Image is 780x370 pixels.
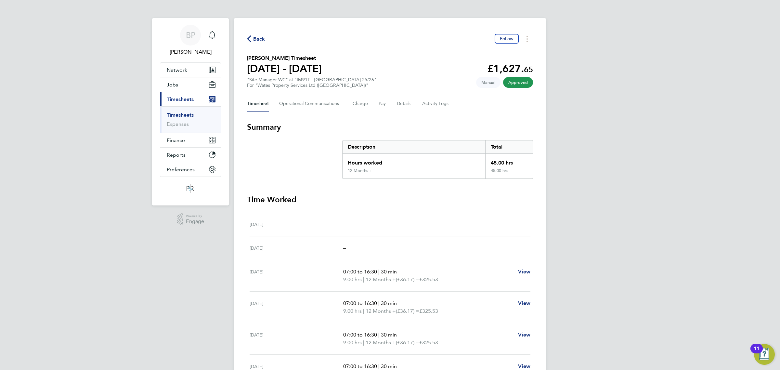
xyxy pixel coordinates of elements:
div: [DATE] [250,244,343,252]
span: | [363,308,364,314]
span: | [378,269,380,275]
span: This timesheet was manually created. [476,77,500,88]
app-decimal: £1,627. [487,62,533,75]
span: 12 Months + [366,339,396,347]
div: Summary [342,140,533,179]
button: Operational Communications [279,96,342,112]
h3: Time Worked [247,194,533,205]
span: – [343,245,346,251]
span: 65 [524,65,533,74]
button: Reports [160,148,221,162]
span: View [518,332,530,338]
span: £325.53 [419,308,438,314]
span: £325.53 [419,276,438,283]
a: Timesheets [167,112,194,118]
button: Open Resource Center, 11 new notifications [754,344,775,365]
span: | [378,363,380,369]
button: Jobs [160,77,221,92]
a: View [518,331,530,339]
span: 30 min [381,300,397,306]
span: | [363,276,364,283]
span: Network [167,67,187,73]
span: 07:00 to 16:30 [343,332,377,338]
span: Follow [500,36,513,42]
span: (£36.17) = [396,308,419,314]
a: Expenses [167,121,189,127]
div: 11 [754,349,760,357]
button: Pay [379,96,386,112]
button: Details [397,96,412,112]
span: 12 Months + [366,276,396,284]
span: Reports [167,152,186,158]
span: | [378,332,380,338]
div: 45.00 hrs [485,168,533,178]
span: BP [186,31,195,39]
h3: Summary [247,122,533,132]
div: [DATE] [250,299,343,315]
span: Jobs [167,82,178,88]
div: Hours worked [343,154,485,168]
span: 07:00 to 16:30 [343,300,377,306]
div: 12 Months + [348,168,372,173]
div: For "Wates Property Services Ltd ([GEOGRAPHIC_DATA])" [247,83,376,88]
span: (£36.17) = [396,339,419,346]
span: Powered by [186,213,204,219]
span: Finance [167,137,185,143]
span: View [518,269,530,275]
a: Powered byEngage [177,213,204,226]
div: "Site Manager WC" at "IM91T - [GEOGRAPHIC_DATA] 25/26" [247,77,376,88]
span: Back [253,35,265,43]
img: psrsolutions-logo-retina.png [185,183,196,194]
span: Timesheets [167,96,194,102]
button: Timesheet [247,96,269,112]
span: Engage [186,219,204,224]
span: (£36.17) = [396,276,419,283]
span: 9.00 hrs [343,339,362,346]
h1: [DATE] - [DATE] [247,62,322,75]
button: Preferences [160,162,221,177]
button: Timesheets Menu [521,34,533,44]
span: £325.53 [419,339,438,346]
button: Network [160,63,221,77]
span: | [363,339,364,346]
button: Activity Logs [422,96,449,112]
div: [DATE] [250,268,343,284]
div: Description [343,140,485,153]
span: – [343,221,346,227]
span: View [518,300,530,306]
span: 12 Months + [366,307,396,315]
button: Charge [353,96,368,112]
a: View [518,299,530,307]
span: 07:00 to 16:30 [343,363,377,369]
button: Follow [495,34,519,44]
span: Ben Perkin [160,48,221,56]
div: Total [485,140,533,153]
a: BP[PERSON_NAME] [160,25,221,56]
div: [DATE] [250,220,343,228]
nav: Main navigation [152,18,229,205]
span: 9.00 hrs [343,276,362,283]
span: 9.00 hrs [343,308,362,314]
div: [DATE] [250,331,343,347]
span: 30 min [381,269,397,275]
span: Preferences [167,166,195,173]
a: View [518,268,530,276]
button: Finance [160,133,221,147]
div: 45.00 hrs [485,154,533,168]
a: Go to home page [160,183,221,194]
span: View [518,363,530,369]
span: 30 min [381,363,397,369]
span: 30 min [381,332,397,338]
span: | [378,300,380,306]
span: This timesheet has been approved. [503,77,533,88]
h2: [PERSON_NAME] Timesheet [247,54,322,62]
button: Timesheets [160,92,221,106]
button: Back [247,35,265,43]
div: Timesheets [160,106,221,133]
span: 07:00 to 16:30 [343,269,377,275]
